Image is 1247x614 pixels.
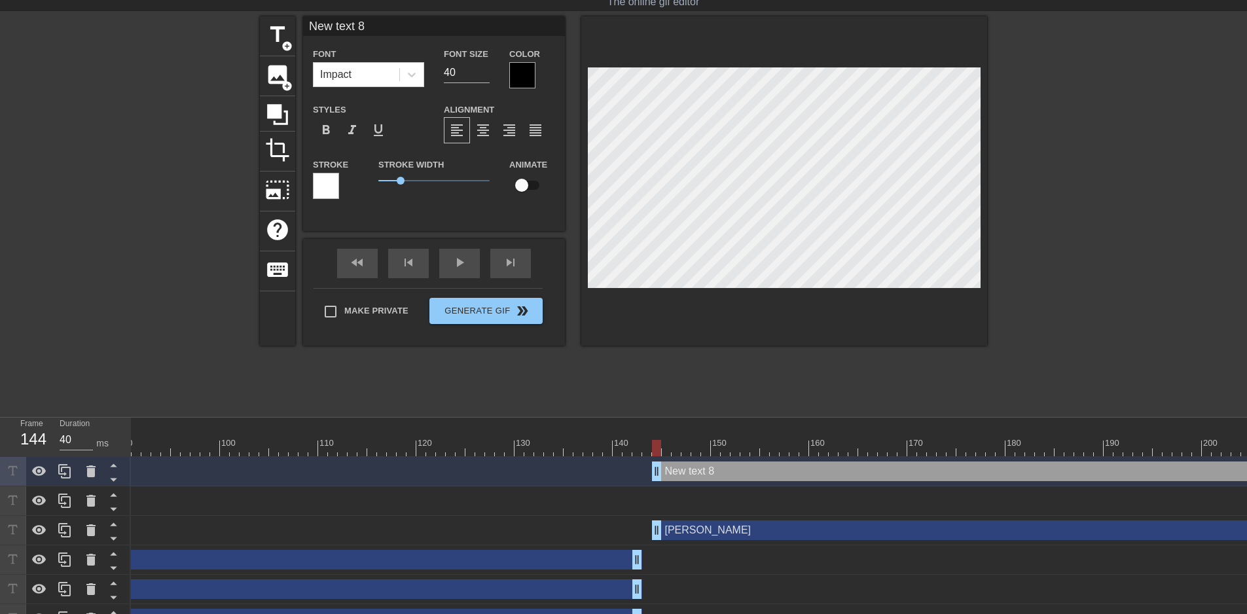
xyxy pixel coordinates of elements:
[475,122,491,138] span: format_align_center
[265,257,290,282] span: keyboard
[313,48,336,61] label: Font
[1007,437,1023,450] div: 180
[60,420,90,428] label: Duration
[516,437,532,450] div: 130
[313,103,346,117] label: Styles
[650,465,663,478] span: drag_handle
[378,158,444,172] label: Stroke Width
[265,137,290,162] span: crop
[650,524,663,537] span: drag_handle
[509,158,547,172] label: Animate
[281,81,293,92] span: add_circle
[96,437,109,450] div: ms
[20,427,40,451] div: 144
[614,437,630,450] div: 140
[449,122,465,138] span: format_align_left
[435,303,537,319] span: Generate Gif
[401,255,416,270] span: skip_previous
[265,177,290,202] span: photo_size_select_large
[221,437,238,450] div: 100
[370,122,386,138] span: format_underline
[444,103,494,117] label: Alignment
[503,255,518,270] span: skip_next
[810,437,827,450] div: 160
[712,437,729,450] div: 150
[630,553,643,566] span: drag_handle
[319,437,336,450] div: 110
[444,48,488,61] label: Font Size
[318,122,334,138] span: format_bold
[281,41,293,52] span: add_circle
[265,217,290,242] span: help
[509,48,540,61] label: Color
[418,437,434,450] div: 120
[630,583,643,596] span: drag_handle
[515,303,530,319] span: double_arrow
[320,67,352,82] div: Impact
[10,418,50,456] div: Frame
[452,255,467,270] span: play_arrow
[265,62,290,87] span: image
[429,298,543,324] button: Generate Gif
[501,122,517,138] span: format_align_right
[1105,437,1121,450] div: 190
[313,158,348,172] label: Stroke
[344,122,360,138] span: format_italic
[350,255,365,270] span: fast_rewind
[909,437,925,450] div: 170
[344,304,408,317] span: Make Private
[265,22,290,47] span: title
[1203,437,1220,450] div: 200
[528,122,543,138] span: format_align_justify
